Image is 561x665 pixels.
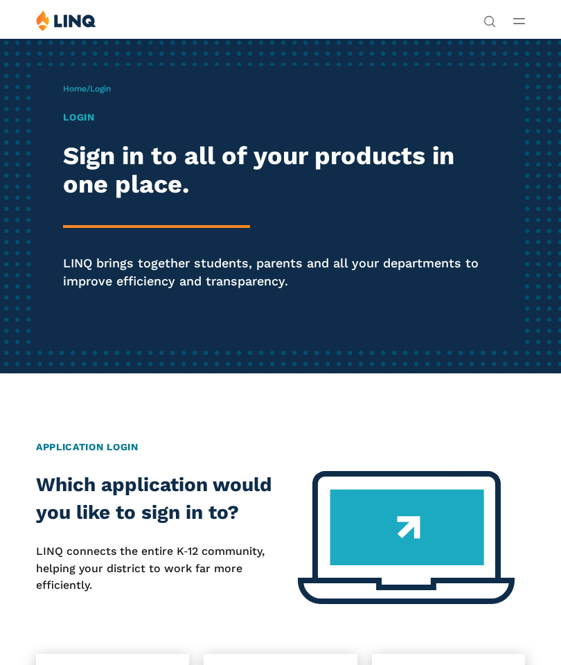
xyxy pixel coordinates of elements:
h1: Login [63,110,498,125]
nav: Utility Navigation [483,10,496,26]
h2: Sign in to all of your products in one place. [63,142,498,199]
button: Open Search Bar [483,14,496,26]
span: / [63,84,111,94]
span: Login [90,84,111,94]
a: Home [63,84,87,94]
h2: Which application would you like to sign in to? [36,471,274,526]
h2: Application Login [36,440,525,454]
button: Open Main Menu [513,13,525,28]
p: LINQ brings together students, parents and all your departments to improve efficiency and transpa... [63,254,498,290]
img: LINQ | K‑12 Software [36,10,96,31]
p: LINQ connects the entire K‑12 community, helping your district to work far more efficiently. [36,543,274,594]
